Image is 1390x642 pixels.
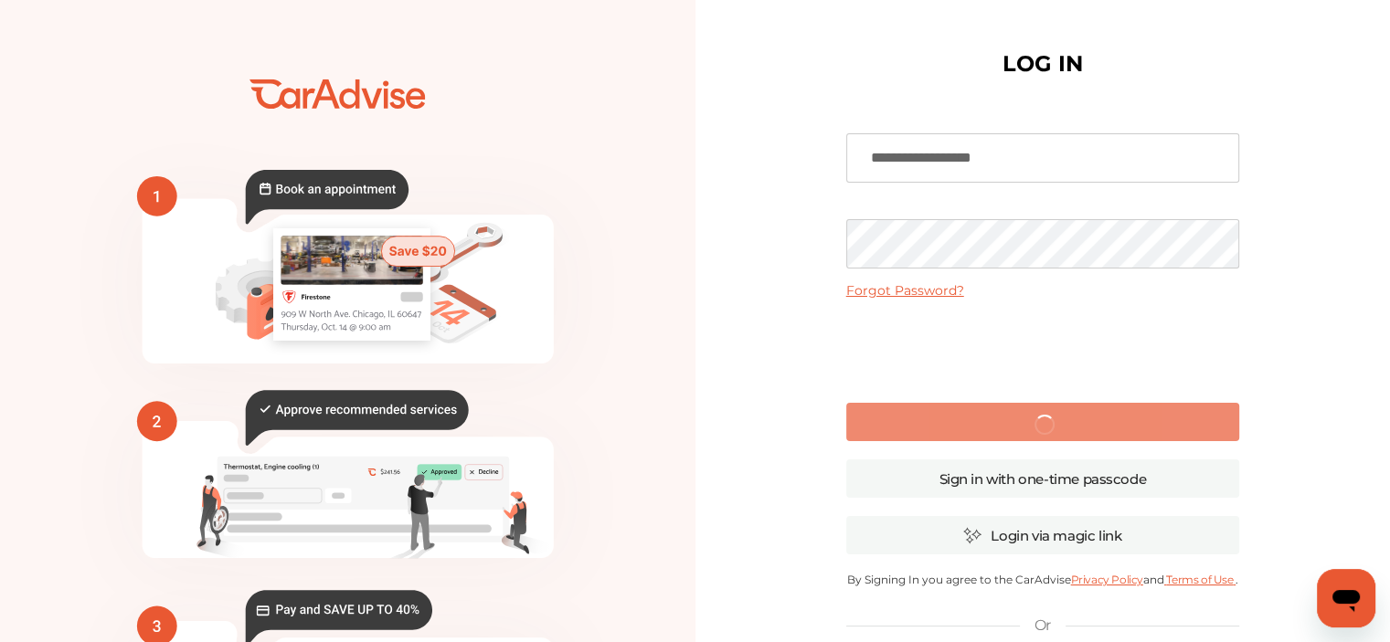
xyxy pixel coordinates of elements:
[846,282,964,299] a: Forgot Password?
[1003,55,1083,73] h1: LOG IN
[1164,573,1236,586] a: Terms of Use
[846,459,1239,498] a: Sign in with one-time passcode
[846,573,1239,586] p: By Signing In you agree to the CarAdvise and .
[904,313,1182,384] iframe: reCAPTCHA
[1035,616,1051,636] p: Or
[963,527,981,544] img: magic_icon.32c66aac.svg
[846,516,1239,554] a: Login via magic link
[1070,573,1142,586] a: Privacy Policy
[1317,569,1375,627] iframe: Button to launch messaging window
